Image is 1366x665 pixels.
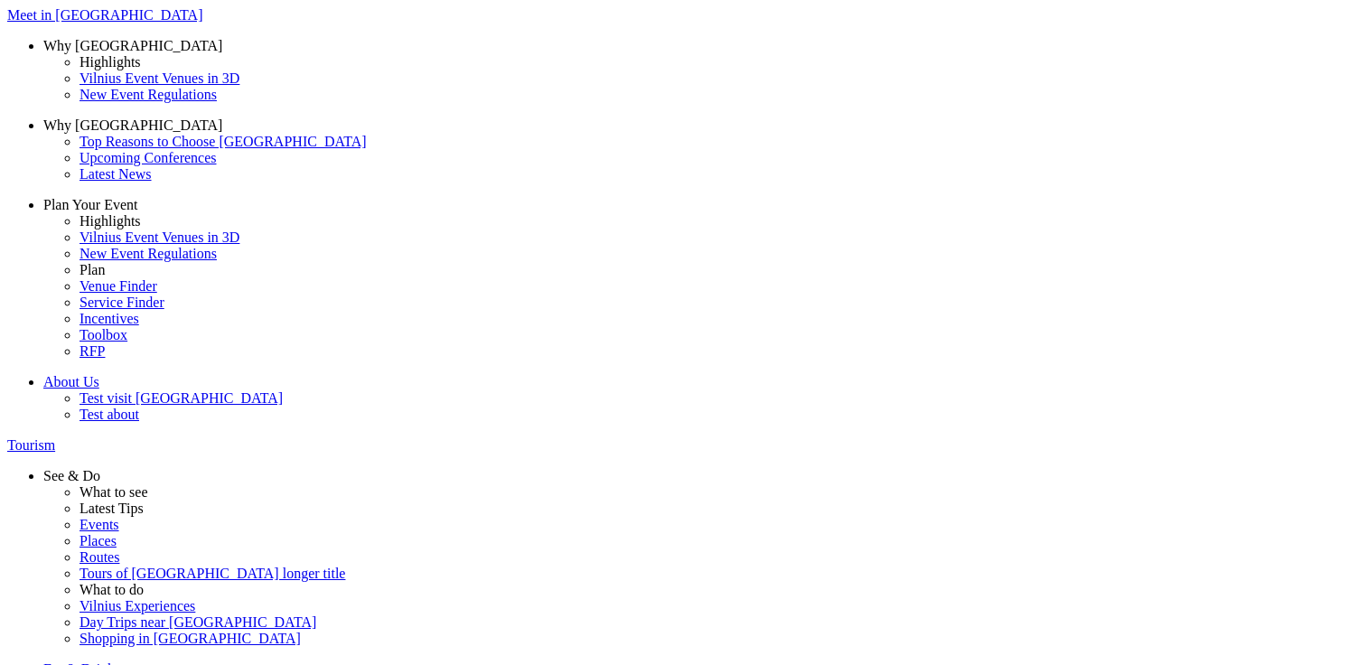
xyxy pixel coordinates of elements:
[80,295,164,310] span: Service Finder
[80,501,144,516] span: Latest Tips
[43,374,99,389] span: About Us
[80,631,301,646] span: Shopping in [GEOGRAPHIC_DATA]
[7,437,55,453] span: Tourism
[80,246,217,261] span: New Event Regulations
[80,533,117,548] span: Places
[7,7,202,23] span: Meet in [GEOGRAPHIC_DATA]
[7,7,1359,23] a: Meet in [GEOGRAPHIC_DATA]
[80,150,1359,166] a: Upcoming Conferences
[43,468,100,483] span: See & Do
[80,566,1359,582] a: Tours of [GEOGRAPHIC_DATA] longer title
[80,407,1359,423] a: Test about
[80,166,1359,183] a: Latest News
[80,295,1359,311] a: Service Finder
[80,278,1359,295] a: Venue Finder
[80,517,119,532] span: Events
[43,374,1359,390] a: About Us
[80,343,105,359] span: RFP
[80,631,1359,647] a: Shopping in [GEOGRAPHIC_DATA]
[80,533,1359,549] a: Places
[80,229,1359,246] a: Vilnius Event Venues in 3D
[80,134,1359,150] a: Top Reasons to Choose [GEOGRAPHIC_DATA]
[43,117,222,133] span: Why [GEOGRAPHIC_DATA]
[80,549,119,565] span: Routes
[80,390,1359,407] a: Test visit [GEOGRAPHIC_DATA]
[80,327,1359,343] a: Toolbox
[80,229,239,245] span: Vilnius Event Venues in 3D
[80,70,1359,87] a: Vilnius Event Venues in 3D
[80,598,1359,614] a: Vilnius Experiences
[80,614,316,630] span: Day Trips near [GEOGRAPHIC_DATA]
[80,343,1359,360] a: RFP
[80,262,105,277] span: Plan
[80,278,157,294] span: Venue Finder
[80,614,1359,631] a: Day Trips near [GEOGRAPHIC_DATA]
[80,582,144,597] span: What to do
[43,38,222,53] span: Why [GEOGRAPHIC_DATA]
[80,598,195,613] span: Vilnius Experiences
[80,327,127,342] span: Toolbox
[80,213,141,229] span: Highlights
[80,246,1359,262] a: New Event Regulations
[80,566,345,581] span: Tours of [GEOGRAPHIC_DATA] longer title
[80,311,139,326] span: Incentives
[43,197,137,212] span: Plan Your Event
[80,484,148,500] span: What to see
[80,70,239,86] span: Vilnius Event Venues in 3D
[80,87,217,102] span: New Event Regulations
[7,437,1359,454] a: Tourism
[80,87,1359,103] a: New Event Regulations
[80,311,1359,327] a: Incentives
[80,517,1359,533] a: Events
[80,549,1359,566] a: Routes
[80,54,141,70] span: Highlights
